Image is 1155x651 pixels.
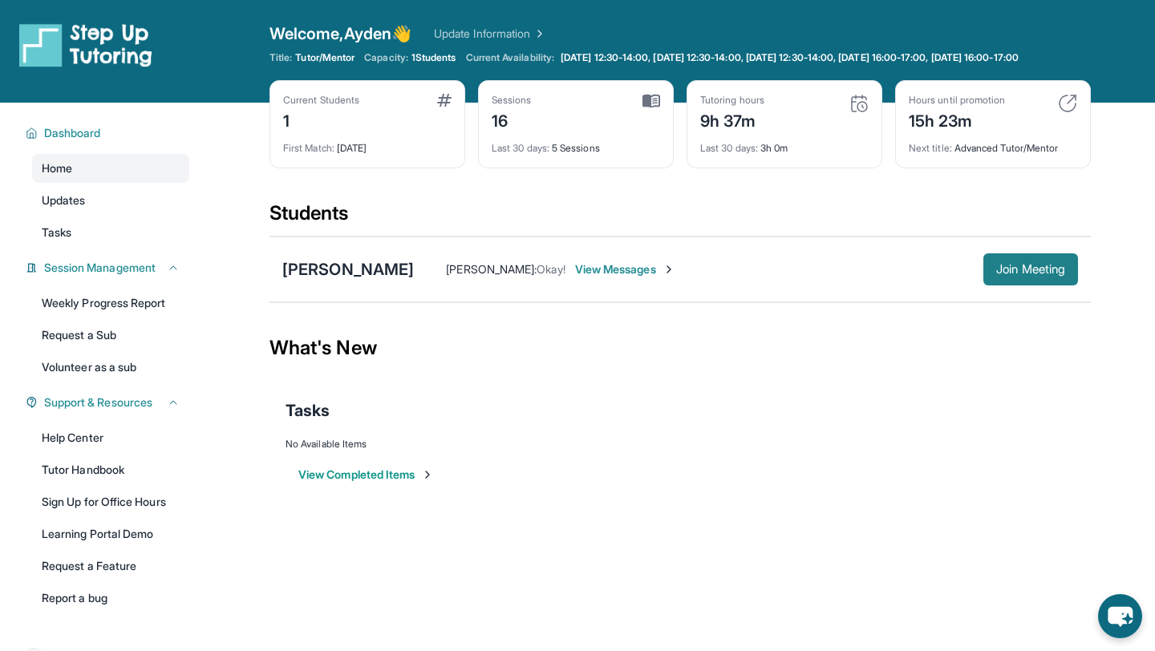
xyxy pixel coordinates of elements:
[909,94,1005,107] div: Hours until promotion
[492,107,532,132] div: 16
[44,260,156,276] span: Session Management
[298,467,434,483] button: View Completed Items
[411,51,456,64] span: 1 Students
[283,94,359,107] div: Current Students
[38,125,180,141] button: Dashboard
[283,132,452,155] div: [DATE]
[269,51,292,64] span: Title:
[283,142,334,154] span: First Match :
[537,262,565,276] span: Okay!
[295,51,355,64] span: Tutor/Mentor
[32,584,189,613] a: Report a bug
[1058,94,1077,113] img: card
[1098,594,1142,638] button: chat-button
[32,289,189,317] a: Weekly Progress Report
[466,51,554,64] span: Current Availability:
[557,51,1022,64] a: [DATE] 12:30-14:00, [DATE] 12:30-14:00, [DATE] 12:30-14:00, [DATE] 16:00-17:00, [DATE] 16:00-17:00
[286,438,1075,451] div: No Available Items
[700,142,758,154] span: Last 30 days :
[283,107,359,132] div: 1
[561,51,1019,64] span: [DATE] 12:30-14:00, [DATE] 12:30-14:00, [DATE] 12:30-14:00, [DATE] 16:00-17:00, [DATE] 16:00-17:00
[38,394,180,410] button: Support & Resources
[32,353,189,382] a: Volunteer as a sub
[700,132,869,155] div: 3h 0m
[996,265,1065,274] span: Join Meeting
[44,394,152,410] span: Support & Resources
[434,26,546,42] a: Update Information
[42,224,71,241] span: Tasks
[32,552,189,580] a: Request a Feature
[530,26,546,42] img: Chevron Right
[663,263,675,276] img: Chevron-Right
[282,258,414,281] div: [PERSON_NAME]
[492,132,660,155] div: 5 Sessions
[437,94,452,107] img: card
[32,186,189,215] a: Updates
[983,253,1078,285] button: Join Meeting
[492,94,532,107] div: Sessions
[269,313,1091,383] div: What's New
[642,94,660,108] img: card
[492,142,549,154] span: Last 30 days :
[38,260,180,276] button: Session Management
[269,22,411,45] span: Welcome, Ayden 👋
[269,200,1091,236] div: Students
[42,160,72,176] span: Home
[909,107,1005,132] div: 15h 23m
[364,51,408,64] span: Capacity:
[700,107,764,132] div: 9h 37m
[32,321,189,350] a: Request a Sub
[32,423,189,452] a: Help Center
[286,399,330,422] span: Tasks
[909,132,1077,155] div: Advanced Tutor/Mentor
[32,218,189,247] a: Tasks
[575,261,675,277] span: View Messages
[32,455,189,484] a: Tutor Handbook
[909,142,952,154] span: Next title :
[19,22,152,67] img: logo
[32,154,189,183] a: Home
[44,125,101,141] span: Dashboard
[32,487,189,516] a: Sign Up for Office Hours
[700,94,764,107] div: Tutoring hours
[446,262,537,276] span: [PERSON_NAME] :
[849,94,869,113] img: card
[32,520,189,548] a: Learning Portal Demo
[42,192,86,208] span: Updates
